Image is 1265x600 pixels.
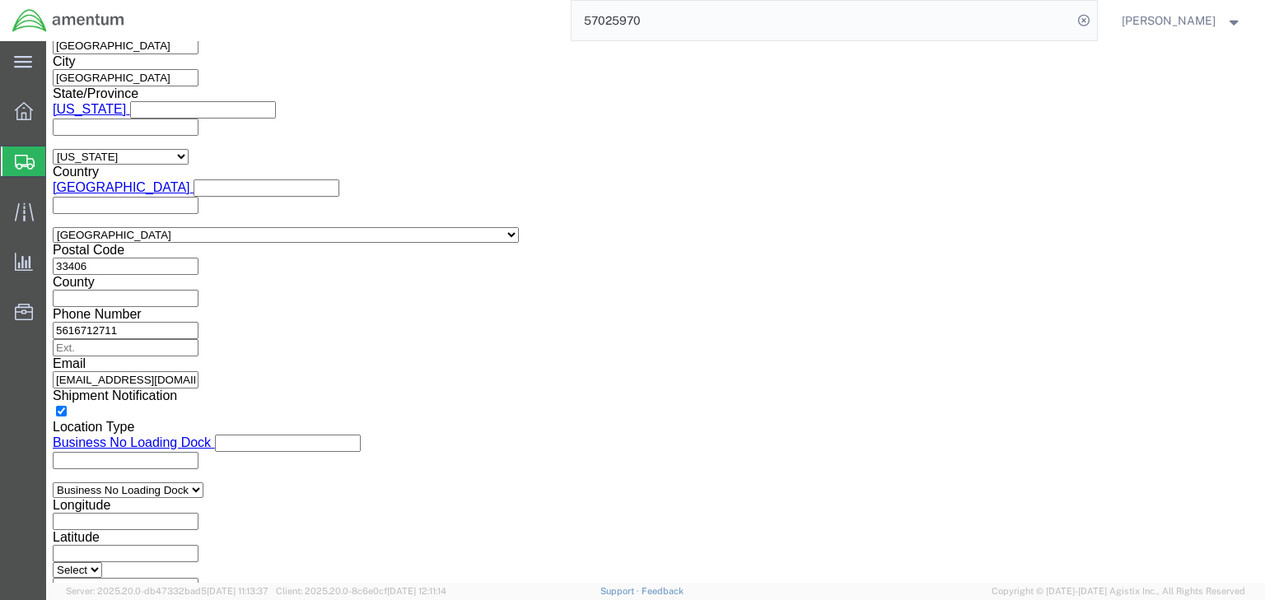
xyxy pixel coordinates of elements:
button: [PERSON_NAME] [1121,11,1243,30]
span: [DATE] 11:13:37 [207,586,268,596]
img: logo [12,8,125,33]
iframe: FS Legacy Container [46,41,1265,583]
span: Chris Haes [1122,12,1216,30]
span: Client: 2025.20.0-8c6e0cf [276,586,446,596]
a: Feedback [642,586,684,596]
a: Support [600,586,642,596]
span: Server: 2025.20.0-db47332bad5 [66,586,268,596]
span: Copyright © [DATE]-[DATE] Agistix Inc., All Rights Reserved [992,584,1245,598]
span: [DATE] 12:11:14 [387,586,446,596]
input: Search for shipment number, reference number [572,1,1072,40]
